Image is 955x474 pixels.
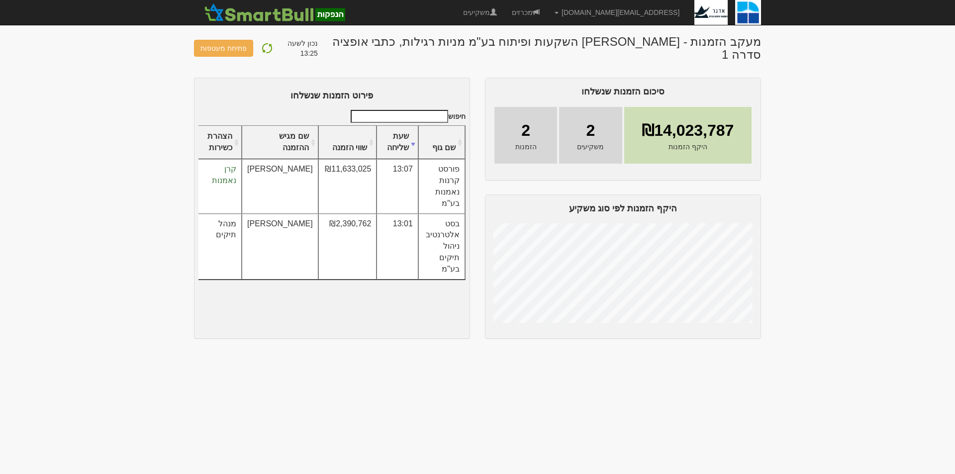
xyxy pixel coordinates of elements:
th: שם גוף : activate to sort column ascending [418,126,465,159]
span: 2 [521,119,530,142]
img: SmartBull Logo [201,2,348,22]
span: סיכום הזמנות שנשלחו [581,87,665,96]
td: [PERSON_NAME] [242,214,318,280]
td: ₪2,390,762 [318,214,377,280]
img: refresh-icon.png [261,42,273,54]
label: חיפוש [347,110,466,123]
th: שעת שליחה : activate to sort column ascending [377,126,418,159]
span: היקף הזמנות [668,142,707,152]
th: שווי הזמנה : activate to sort column ascending [318,126,377,159]
th: הצהרת כשירות : activate to sort column ascending [198,126,242,159]
input: חיפוש [351,110,448,123]
span: מנהל תיקים [216,219,236,239]
th: שם מגיש ההזמנה : activate to sort column ascending [242,126,318,159]
td: ₪11,633,025 [318,159,377,213]
h1: מעקב הזמנות - [PERSON_NAME] השקעות ופיתוח בע"מ מניות רגילות, כתבי אופציה סדרה 1 [318,35,761,62]
span: הזמנות [515,142,537,152]
p: נכון לשעה 13:25 [276,38,318,58]
td: [PERSON_NAME] [242,159,318,213]
span: ₪14,023,787 [642,119,734,142]
span: 2 [586,119,595,142]
span: משקיעים [577,142,604,152]
span: היקף הזמנות לפי סוג משקיע [569,203,677,213]
td: 13:07 [377,159,418,213]
button: פתיחת מעטפות [194,40,253,57]
td: פורסט קרנות נאמנות בע"מ [418,159,465,213]
td: בסט אלטרנטיב ניהול תיקים בע"מ [418,214,465,280]
td: 13:01 [377,214,418,280]
span: פירוט הזמנות שנשלחו [290,91,373,100]
span: קרן נאמנות [212,165,236,185]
